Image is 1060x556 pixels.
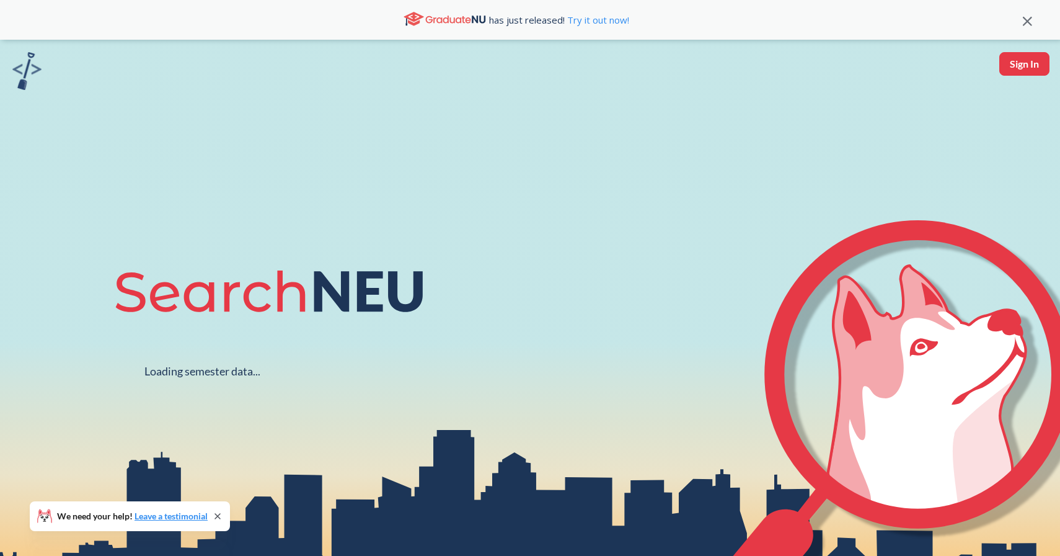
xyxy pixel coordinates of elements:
a: Leave a testimonial [135,511,208,521]
a: Try it out now! [565,14,629,26]
button: Sign In [999,52,1049,76]
a: sandbox logo [12,52,42,94]
img: sandbox logo [12,52,42,90]
span: We need your help! [57,512,208,521]
div: Loading semester data... [144,364,260,379]
span: has just released! [489,13,629,27]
